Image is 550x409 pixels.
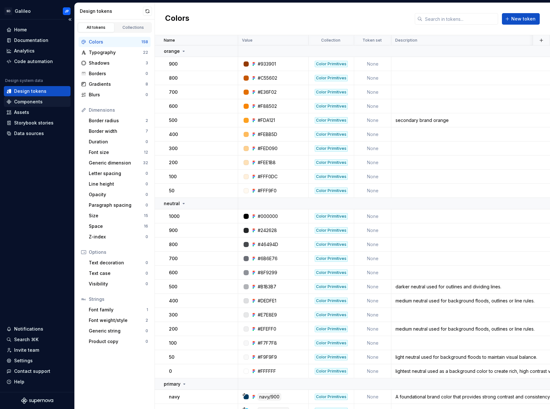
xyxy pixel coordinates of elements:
[354,209,391,223] td: None
[502,13,540,25] button: New token
[354,350,391,364] td: None
[86,315,151,325] a: Font weight/style2
[4,366,71,376] button: Contact support
[422,13,498,25] input: Search in tokens...
[169,103,178,109] p: 600
[169,117,177,124] p: 500
[363,38,382,43] p: Token set
[141,39,148,44] div: 158
[315,173,348,180] div: Color Primitives
[79,47,151,58] a: Typography22
[315,368,348,374] div: Color Primitives
[86,158,151,168] a: Generic dimension32
[169,61,178,67] p: 900
[354,266,391,280] td: None
[89,296,148,302] div: Strings
[258,103,277,109] div: #F88502
[315,269,348,276] div: Color Primitives
[315,131,348,138] div: Color Primitives
[14,120,54,126] div: Storybook stories
[89,117,146,124] div: Border radius
[258,173,278,180] div: #FFF0DC
[164,38,175,43] p: Name
[258,89,277,95] div: #E36F02
[89,281,146,287] div: Visibility
[4,345,71,355] a: Invite team
[14,37,48,44] div: Documentation
[89,270,146,277] div: Text case
[86,232,151,242] a: Z-index0
[258,61,276,67] div: #933901
[79,37,151,47] a: Colors158
[258,269,277,276] div: #8F9299
[89,49,143,56] div: Typography
[354,113,391,127] td: None
[354,57,391,71] td: None
[169,284,177,290] p: 500
[354,294,391,308] td: None
[89,70,146,77] div: Borders
[146,328,148,333] div: 0
[258,298,276,304] div: #DEDFE1
[89,139,146,145] div: Duration
[79,68,151,79] a: Borders0
[315,298,348,304] div: Color Primitives
[89,149,144,156] div: Font size
[144,213,148,218] div: 15
[86,258,151,268] a: Text decoration0
[4,334,71,345] button: Search ⌘K
[89,234,146,240] div: Z-index
[354,170,391,184] td: None
[86,147,151,157] a: Font size12
[4,86,71,96] a: Design tokens
[86,326,151,336] a: Generic string0
[89,107,148,113] div: Dimensions
[146,139,148,144] div: 0
[86,189,151,200] a: Opacity0
[146,318,148,323] div: 2
[258,131,277,138] div: #FEBB5D
[86,168,151,179] a: Letter spacing0
[4,46,71,56] a: Analytics
[14,48,35,54] div: Analytics
[169,368,172,374] p: 0
[80,25,112,30] div: All tokens
[14,27,27,33] div: Home
[315,312,348,318] div: Color Primitives
[354,322,391,336] td: None
[86,126,151,136] a: Border width7
[86,305,151,315] a: Font family1
[258,284,276,290] div: #B1B3B7
[146,82,148,87] div: 8
[258,255,278,262] div: #6B6E76
[65,9,69,14] div: JP
[315,255,348,262] div: Color Primitives
[89,191,146,198] div: Opacity
[258,213,278,220] div: #000000
[14,336,38,343] div: Search ⌘K
[89,128,146,134] div: Border width
[169,145,178,152] p: 300
[21,397,53,404] svg: Supernova Logo
[315,117,348,124] div: Color Primitives
[146,260,148,265] div: 0
[86,268,151,278] a: Text case0
[169,312,178,318] p: 300
[146,71,148,76] div: 0
[1,4,73,18] button: SDGalileoJP
[315,354,348,360] div: Color Primitives
[5,78,43,83] div: Design system data
[14,326,43,332] div: Notifications
[258,340,277,346] div: #F7F7F8
[354,71,391,85] td: None
[169,75,178,81] p: 800
[146,60,148,66] div: 3
[89,260,146,266] div: Text decoration
[86,116,151,126] a: Border radius2
[169,227,178,234] p: 900
[169,188,174,194] p: 50
[4,377,71,387] button: Help
[86,137,151,147] a: Duration0
[258,159,276,166] div: #FEE1B8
